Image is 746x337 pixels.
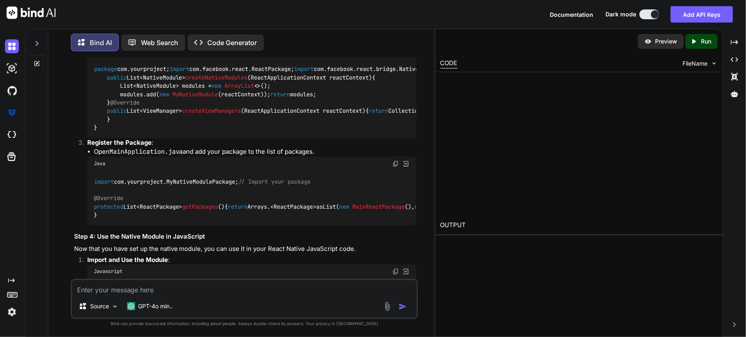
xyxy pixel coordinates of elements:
[655,37,677,46] p: Preview
[208,38,257,48] p: Code Generator
[5,106,19,120] img: premium
[90,302,109,310] p: Source
[94,177,589,219] code: com.yourproject.MyNativeModulePackage; List<ReactPackage> { Arrays.<ReactPackage>asList( (), () ); }
[671,6,733,23] button: Add API Keys
[353,203,405,210] span: MainReactPackage
[170,65,189,73] span: import
[228,203,248,210] span: return
[94,268,122,275] span: Javascript
[182,107,241,114] span: createViewManagers
[415,203,425,210] span: new
[701,37,711,46] p: Run
[383,302,392,311] img: attachment
[550,11,593,18] span: Documentation
[107,107,127,114] span: public
[186,73,248,81] span: createNativeModules
[340,203,349,210] span: new
[71,321,418,327] p: Bind can provide inaccurate information, including about people. Always double-check its answers....
[5,305,19,319] img: settings
[110,98,140,106] span: @Override
[94,178,114,185] span: import
[392,268,399,275] img: copy
[94,65,117,73] span: package
[212,82,222,89] span: new
[109,148,183,156] code: MainApplication.java
[225,82,254,89] span: ArrayList
[241,107,366,114] span: (ReactApplicationContext reactContext)
[111,303,118,310] img: Pick Models
[399,303,407,311] img: icon
[392,160,399,167] img: copy
[5,128,19,142] img: cloudideIcon
[683,59,707,68] span: FileName
[238,178,311,185] span: // Import your package
[127,302,135,310] img: GPT-4o mini
[5,84,19,98] img: githubDark
[87,138,417,148] p: :
[711,60,718,67] img: chevron down
[74,244,417,254] p: Now that you have set up the native module, you can use it in your React Native JavaScript code.
[94,160,105,167] span: Java
[402,160,410,167] img: Open in Browser
[94,194,123,202] span: @Override
[159,90,169,98] span: new
[550,10,593,19] button: Documentation
[294,65,314,73] span: import
[90,38,112,48] p: Bind AI
[218,203,225,210] span: ()
[402,268,410,275] img: Open in Browser
[94,203,123,210] span: protected
[138,302,173,310] p: GPT-4o min..
[87,256,168,264] strong: Import and Use the Module
[107,73,127,81] span: public
[94,147,417,157] li: Open and add your package to the list of packages.
[141,38,179,48] p: Web Search
[5,61,19,75] img: darkAi-studio
[87,255,417,265] p: :
[644,38,652,45] img: preview
[172,90,218,98] span: MyNativeModule
[271,90,290,98] span: return
[369,107,389,114] span: return
[5,39,19,53] img: darkChat
[605,10,636,18] span: Dark mode
[435,216,723,235] h2: OUTPUT
[7,7,56,19] img: Bind AI
[440,59,458,68] div: CODE
[74,232,417,241] h3: Step 4: Use the Native Module in JavaScript
[248,73,372,81] span: (ReactApplicationContext reactContext)
[182,203,218,210] span: getPackages
[87,139,152,146] strong: Register the Package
